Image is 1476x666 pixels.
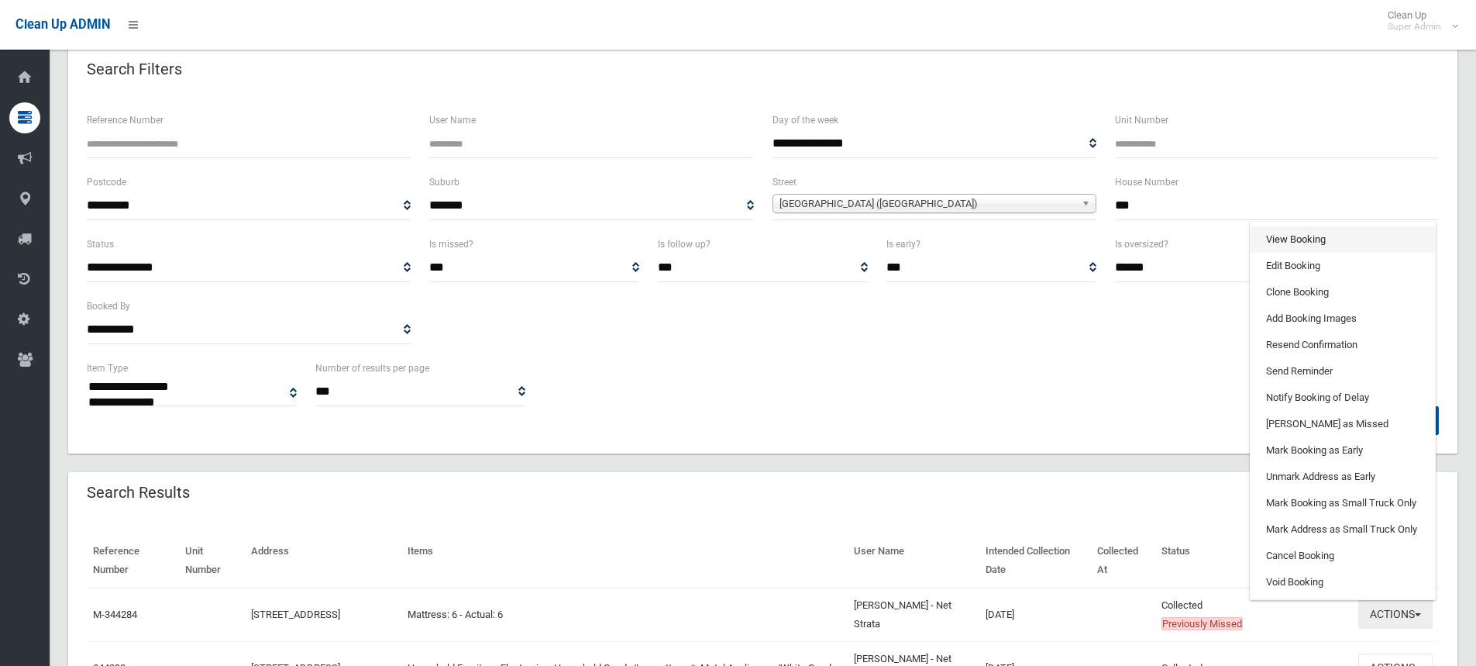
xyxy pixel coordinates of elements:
[1251,464,1435,490] a: Unmark Address as Early
[1251,516,1435,543] a: Mark Address as Small Truck Only
[1115,236,1168,253] label: Is oversized?
[87,534,179,588] th: Reference Number
[1251,358,1435,385] a: Send Reminder
[93,609,137,620] a: M-344284
[1251,279,1435,305] a: Clone Booking
[429,174,459,191] label: Suburb
[1091,534,1155,588] th: Collected At
[979,534,1091,588] th: Intended Collection Date
[848,588,980,642] td: [PERSON_NAME] - Net Strata
[1380,9,1457,33] span: Clean Up
[1358,600,1433,629] button: Actions
[1251,437,1435,464] a: Mark Booking as Early
[245,534,402,588] th: Address
[1388,21,1441,33] small: Super Admin
[87,298,130,315] label: Booked By
[87,360,128,377] label: Item Type
[429,236,473,253] label: Is missed?
[15,17,110,32] span: Clean Up ADMIN
[251,609,340,620] a: [STREET_ADDRESS]
[1251,385,1435,411] a: Notify Booking of Delay
[429,112,476,129] label: User Name
[1251,543,1435,569] a: Cancel Booking
[179,534,245,588] th: Unit Number
[772,174,796,191] label: Street
[1161,617,1243,630] span: Previously Missed
[1155,534,1352,588] th: Status
[1251,226,1435,253] a: View Booking
[1115,112,1168,129] label: Unit Number
[1115,174,1178,191] label: House Number
[658,236,710,253] label: Is follow up?
[1251,332,1435,358] a: Resend Confirmation
[886,236,920,253] label: Is early?
[1251,411,1435,437] a: [PERSON_NAME] as Missed
[87,236,114,253] label: Status
[315,360,429,377] label: Number of results per page
[1251,253,1435,279] a: Edit Booking
[68,478,208,508] header: Search Results
[68,54,201,85] header: Search Filters
[87,112,163,129] label: Reference Number
[1251,569,1435,595] a: Void Booking
[848,534,980,588] th: User Name
[1251,490,1435,516] a: Mark Booking as Small Truck Only
[87,174,126,191] label: Postcode
[1155,588,1352,642] td: Collected
[401,588,847,642] td: Mattress: 6 - Actual: 6
[401,534,847,588] th: Items
[772,112,838,129] label: Day of the week
[979,588,1091,642] td: [DATE]
[1251,305,1435,332] a: Add Booking Images
[779,195,1075,213] span: [GEOGRAPHIC_DATA] ([GEOGRAPHIC_DATA])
